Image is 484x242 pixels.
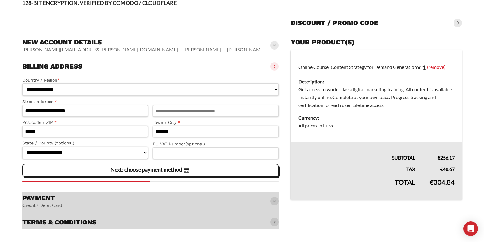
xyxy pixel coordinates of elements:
[22,62,82,71] h3: Billing address
[22,38,265,47] h3: New account details
[22,119,148,126] label: Postcode / ZIP
[291,142,422,162] th: Subtotal
[298,114,454,122] dt: Currency:
[22,98,148,105] label: Street address
[438,155,440,160] span: €
[185,141,205,146] span: (optional)
[417,63,426,72] strong: × 1
[291,162,422,173] th: Tax
[440,166,455,172] bdi: 48.67
[291,19,378,27] h3: Discount / promo code
[22,47,265,53] vaadin-horizontal-layout: [PERSON_NAME][EMAIL_ADDRESS][PERSON_NAME][DOMAIN_NAME] — [PERSON_NAME] — [PERSON_NAME]
[430,178,434,186] span: €
[22,77,279,84] label: Country / Region
[291,173,422,200] th: Total
[291,50,462,142] td: Online Course: Content Strategy for Demand Generation
[427,64,446,69] a: (remove)
[55,140,74,145] span: (optional)
[298,78,454,86] dt: Description:
[153,119,279,126] label: Town / City
[440,166,443,172] span: €
[298,122,454,130] dd: All prices in Euro.
[22,164,279,177] vaadin-button: Next: choose payment method
[438,155,455,160] bdi: 256.17
[153,140,279,147] label: EU VAT Number
[22,140,148,147] label: State / County
[298,86,454,109] dd: Get access to world-class digital marketing training. All content is available instantly online. ...
[463,221,478,236] div: Open Intercom Messenger
[430,178,455,186] bdi: 304.84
